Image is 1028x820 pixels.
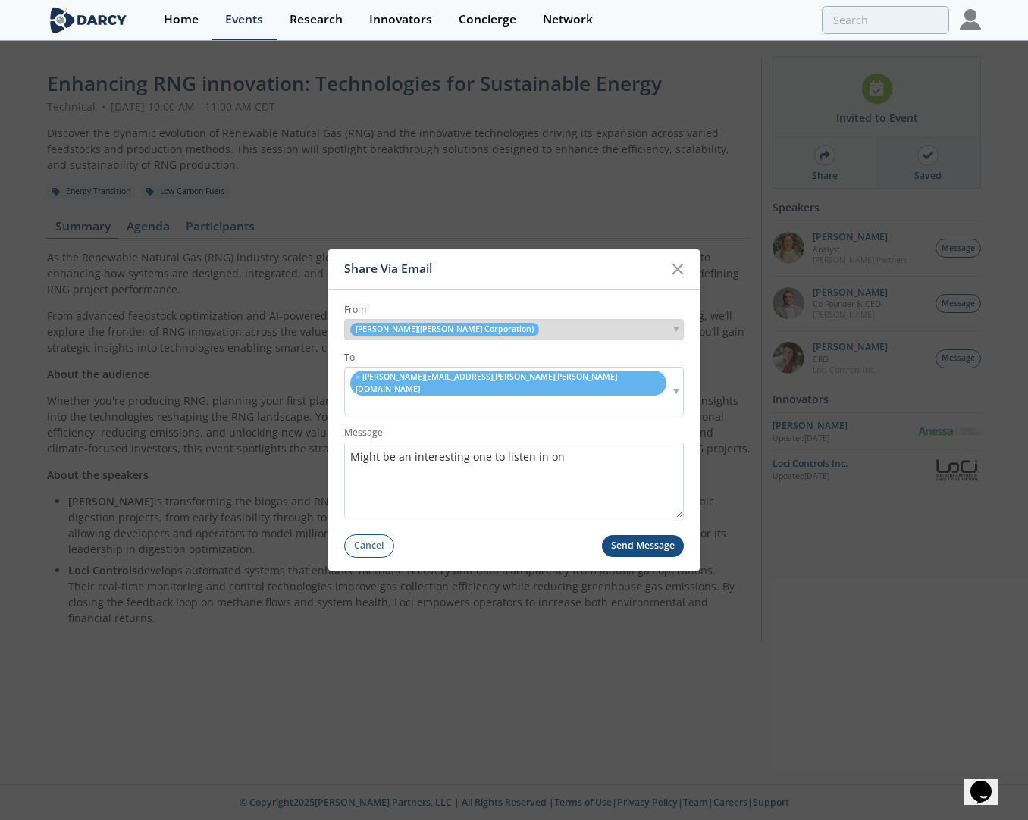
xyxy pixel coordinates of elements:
div: Concierge [459,14,516,26]
iframe: chat widget [964,759,1013,805]
div: Home [164,14,199,26]
li: [PERSON_NAME][EMAIL_ADDRESS][PERSON_NAME][PERSON_NAME][DOMAIN_NAME] [350,371,666,395]
button: Cancel [344,534,394,558]
div: Network [543,14,593,26]
img: logo-wide.svg [47,7,130,33]
span: remove element [356,371,360,382]
div: remove element [PERSON_NAME][EMAIL_ADDRESS][PERSON_NAME][PERSON_NAME][DOMAIN_NAME] [344,367,684,415]
label: To [344,351,684,365]
input: Advanced Search [822,6,949,34]
div: Innovators [369,14,432,26]
div: [PERSON_NAME]([PERSON_NAME] Corporation) [344,319,684,340]
div: Share Via Email [344,255,663,283]
label: From [344,302,684,316]
span: [PERSON_NAME] ( [PERSON_NAME] Corporation ) [350,323,539,336]
img: Profile [960,9,981,30]
button: Send Message [602,535,685,557]
div: Events [225,14,263,26]
div: Research [290,14,343,26]
label: Message [344,426,684,440]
